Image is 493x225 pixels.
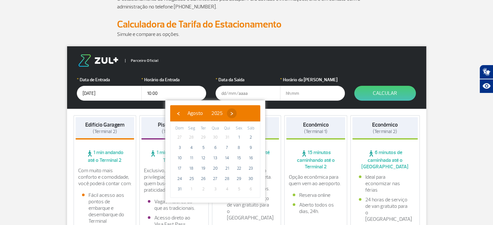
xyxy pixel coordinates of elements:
span: 23 [246,163,256,174]
span: 9 [246,142,256,153]
th: weekday [186,125,198,132]
span: Agosto [187,110,203,117]
span: 5 [234,184,244,194]
button: Agosto [183,108,207,118]
strong: Piso Premium [158,121,190,128]
span: (Terminal 2) [373,129,397,135]
span: 20 [210,163,220,174]
span: 6 [246,184,256,194]
li: Vagas maiores do que as tradicionais. [148,198,200,211]
p: Com muito mais conforto e comodidade, você poderá contar com: [78,167,132,187]
label: Data de Entrada [77,76,142,83]
p: Exclusivo, com localização privilegiada e ideal para quem busca conforto e praticidade. [144,167,204,193]
input: dd/mm/aaaa [216,86,280,101]
span: 22 [234,163,244,174]
span: 4 [222,184,232,194]
h2: Calculadora de Tarifa do Estacionamento [117,18,376,30]
li: Fácil acesso aos pontos de embarque e desembarque do Terminal [82,192,128,224]
span: 17 [174,163,185,174]
span: 26 [198,174,208,184]
span: 24 [174,174,185,184]
th: weekday [197,125,209,132]
button: Abrir recursos assistivos. [479,79,493,93]
th: weekday [245,125,257,132]
label: Data da Saída [216,76,280,83]
span: 30 [210,132,220,142]
span: 27 [174,132,185,142]
li: 24 horas de serviço de van gratuito para o [GEOGRAPHIC_DATA] [359,197,411,222]
button: ‹ [173,108,183,118]
li: Ideal para economizar nas férias [359,174,411,193]
th: weekday [209,125,221,132]
span: 8 [234,142,244,153]
span: Parceiro Oficial [125,59,158,62]
span: 2 [198,184,208,194]
span: 15 minutos caminhando até o Terminal 2 [286,149,345,170]
input: dd/mm/aaaa [77,86,142,101]
span: 2 [246,132,256,142]
span: 11 [186,153,197,163]
span: 15 [234,153,244,163]
span: 12 [198,153,208,163]
th: weekday [233,125,245,132]
bs-datepicker-navigation-view: ​ ​ ​ [173,109,237,116]
bs-datepicker-container: calendar [165,100,265,203]
span: 10 [174,153,185,163]
span: 18 [186,163,197,174]
li: Aberto todos os dias, 24h. [293,202,339,215]
label: Horário da Entrada [141,76,206,83]
span: 3 [174,142,185,153]
button: › [227,108,237,118]
span: 7 [222,142,232,153]
span: 30 [246,174,256,184]
input: hh:mm [280,86,345,101]
span: 31 [222,132,232,142]
button: 2025 [207,108,227,118]
span: 4 [186,142,197,153]
button: Calcular [354,86,416,101]
span: (Terminal 2) [162,129,186,135]
span: 1 [186,184,197,194]
span: 28 [222,174,232,184]
span: 16 [246,153,256,163]
span: (Terminal 1) [304,129,327,135]
span: 14 [222,153,232,163]
span: 13 [210,153,220,163]
span: 3 [210,184,220,194]
span: (Terminal 2) [93,129,117,135]
span: 6 minutos de caminhada até o [GEOGRAPHIC_DATA] [352,149,418,170]
span: 1 min andando até o Terminal 2 [141,149,207,163]
span: 27 [210,174,220,184]
span: 25 [186,174,197,184]
span: 31 [174,184,185,194]
li: Reserva online [293,192,339,198]
li: 24 horas de serviço de van gratuito para o [GEOGRAPHIC_DATA] [220,195,273,221]
span: 1 min andando até o Terminal 2 [76,149,135,163]
span: 2025 [211,110,223,117]
strong: Edifício Garagem [85,121,124,128]
span: 6 [210,142,220,153]
p: Opção econômica para quem vem ao aeroporto. [289,174,343,187]
span: 29 [234,174,244,184]
th: weekday [221,125,233,132]
div: Plugin de acessibilidade da Hand Talk. [479,65,493,93]
button: Abrir tradutor de língua de sinais. [479,65,493,79]
span: 19 [198,163,208,174]
span: 29 [198,132,208,142]
strong: Econômico [372,121,398,128]
span: 1 [234,132,244,142]
span: 21 [222,163,232,174]
input: hh:mm [141,86,206,101]
p: Simule e compare as opções. [117,30,376,38]
strong: Econômico [303,121,329,128]
span: 5 [198,142,208,153]
th: weekday [174,125,186,132]
span: 28 [186,132,197,142]
img: logo-zul.png [77,54,120,67]
label: Horário da [PERSON_NAME] [280,76,345,83]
